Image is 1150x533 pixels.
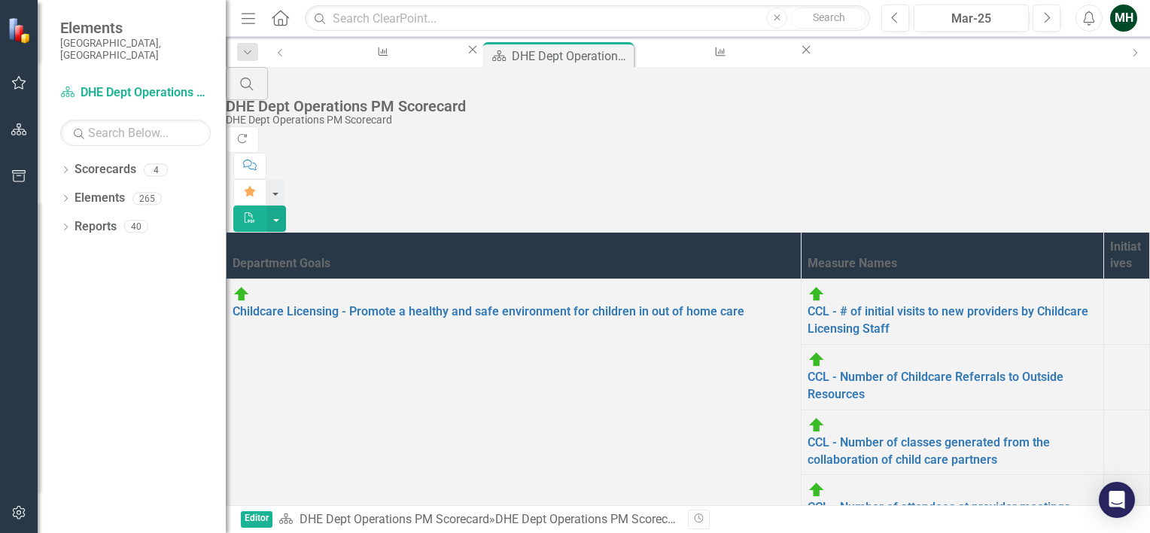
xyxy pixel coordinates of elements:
[226,98,1142,114] div: DHE Dept Operations PM Scorecard
[791,8,866,29] button: Search
[808,255,1097,273] div: Measure Names
[60,37,211,62] small: [GEOGRAPHIC_DATA], [GEOGRAPHIC_DATA]
[808,435,1050,467] a: CCL - Number of classes generated from the collaboration of child care partners
[919,10,1024,28] div: Mar-25
[802,410,1104,475] td: Double-Click to Edit Right Click for Context Menu
[1099,482,1135,518] div: Open Intercom Messenger
[124,221,148,233] div: 40
[60,19,211,37] span: Elements
[296,42,465,61] a: CH-SafeKids - Safe Kids Program
[813,11,845,23] span: Search
[75,190,125,207] a: Elements
[808,416,826,434] img: On Target
[914,5,1029,32] button: Mar-25
[233,304,744,318] a: Childcare Licensing - Promote a healthy and safe environment for children in out of home care
[75,161,136,178] a: Scorecards
[808,481,826,499] img: On Target
[132,192,162,205] div: 265
[233,255,795,273] div: Department Goals
[309,56,452,75] div: CH-SafeKids - Safe Kids Program
[512,47,630,65] div: DHE Dept Operations PM Scorecard
[8,17,34,44] img: ClearPoint Strategy
[75,218,117,236] a: Reports
[802,279,1104,345] td: Double-Click to Edit Right Click for Context Menu
[60,120,211,146] input: Search Below...
[300,512,489,526] a: DHE Dept Operations PM Scorecard
[802,345,1104,410] td: Double-Click to Edit Right Click for Context Menu
[637,42,799,61] a: CH-SafeKids - Safe Kids Events
[808,370,1063,401] a: CCL - Number of Childcare Referrals to Outside Resources
[808,285,826,303] img: On Target
[278,511,677,528] div: »
[241,511,272,528] span: Editor
[1110,239,1143,273] div: Initiatives
[495,512,685,526] div: DHE Dept Operations PM Scorecard
[650,56,785,75] div: CH-SafeKids - Safe Kids Events
[808,351,826,369] img: On Target
[226,114,1142,126] div: DHE Dept Operations PM Scorecard
[60,84,211,102] a: DHE Dept Operations PM Scorecard
[802,475,1104,523] td: Double-Click to Edit Right Click for Context Menu
[305,5,870,32] input: Search ClearPoint...
[808,304,1088,336] a: CCL - # of initial visits to new providers by Childcare Licensing Staff
[233,285,251,303] img: On Target
[1110,5,1137,32] button: MH
[144,163,168,176] div: 4
[808,500,1070,514] a: CCL - Number of attendees at provider meetings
